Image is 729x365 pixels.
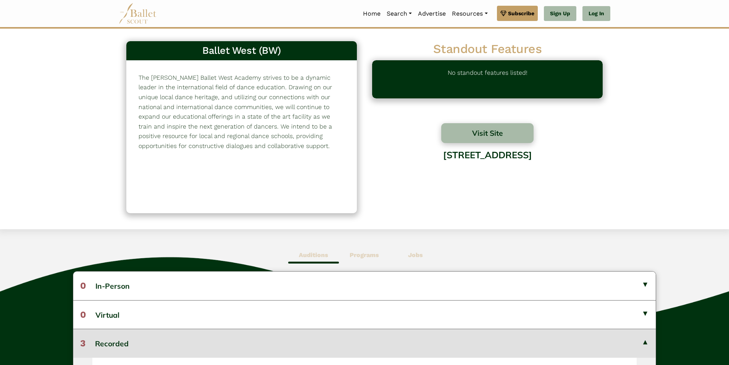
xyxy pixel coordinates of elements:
[360,6,384,22] a: Home
[73,300,656,329] button: 0Virtual
[544,6,576,21] a: Sign Up
[139,73,345,151] p: The [PERSON_NAME] Ballet West Academy strives to be a dynamic leader in the international field o...
[73,272,656,300] button: 0In-Person
[508,9,534,18] span: Subscribe
[500,9,506,18] img: gem.svg
[415,6,449,22] a: Advertise
[441,123,534,143] button: Visit Site
[80,309,86,320] span: 0
[448,68,527,91] p: No standout features listed!
[449,6,490,22] a: Resources
[73,329,656,357] button: 3Recorded
[350,251,379,259] b: Programs
[497,6,538,21] a: Subscribe
[582,6,610,21] a: Log In
[80,338,85,349] span: 3
[372,144,603,205] div: [STREET_ADDRESS]
[132,44,351,57] h3: Ballet West (BW)
[80,280,86,291] span: 0
[408,251,423,259] b: Jobs
[299,251,328,259] b: Auditions
[372,41,603,57] h2: Standout Features
[384,6,415,22] a: Search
